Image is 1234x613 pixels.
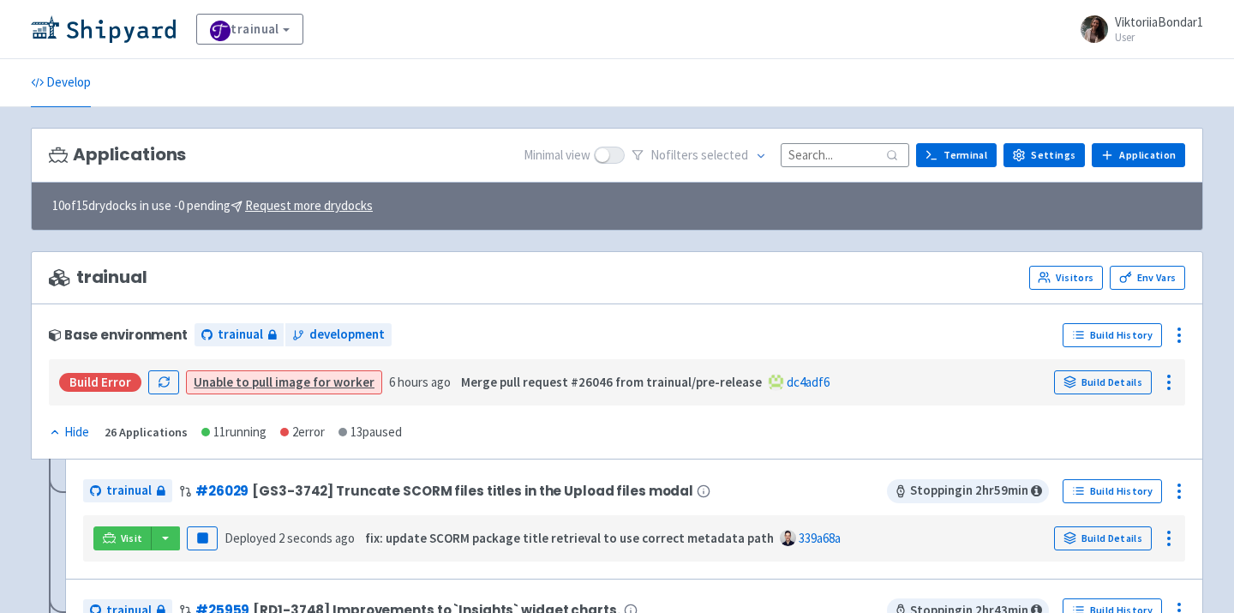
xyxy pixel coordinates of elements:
[49,267,147,287] span: trainual
[195,323,284,346] a: trainual
[338,423,402,442] div: 13 paused
[309,325,385,345] span: development
[887,479,1049,503] span: Stopping in 2 hr 59 min
[59,373,141,392] div: Build Error
[1054,526,1152,550] a: Build Details
[1063,479,1162,503] a: Build History
[285,323,392,346] a: development
[194,374,374,390] a: Unable to pull image for worker
[49,145,186,165] h3: Applications
[52,196,373,216] span: 10 of 15 drydocks in use - 0 pending
[524,146,590,165] span: Minimal view
[83,479,172,502] a: trainual
[225,530,355,546] span: Deployed
[1003,143,1085,167] a: Settings
[1110,266,1185,290] a: Env Vars
[105,423,188,442] div: 26 Applications
[196,14,303,45] a: trainual
[195,482,249,500] a: #26029
[49,423,89,442] div: Hide
[1115,14,1203,30] span: ViktoriiaBondar1
[93,526,152,550] a: Visit
[787,374,830,390] a: dc4adf6
[121,532,143,545] span: Visit
[106,481,152,501] span: trainual
[916,143,997,167] a: Terminal
[49,423,91,442] button: Hide
[1092,143,1185,167] a: Application
[245,197,373,213] u: Request more drydocks
[201,423,267,442] div: 11 running
[1054,370,1152,394] a: Build Details
[365,530,774,546] strong: fix: update SCORM package title retrieval to use correct metadata path
[252,484,693,498] span: [GS3-3742] Truncate SCORM files titles in the Upload files modal
[31,59,91,107] a: Develop
[781,143,909,166] input: Search...
[1063,323,1162,347] a: Build History
[1029,266,1103,290] a: Visitors
[701,147,748,163] span: selected
[461,374,762,390] strong: Merge pull request #26046 from trainual/pre-release
[187,526,218,550] button: Pause
[650,146,748,165] span: No filter s
[1070,15,1203,43] a: ViktoriiaBondar1 User
[279,530,355,546] time: 2 seconds ago
[799,530,841,546] a: 339a68a
[49,328,188,342] div: Base environment
[31,15,176,43] img: Shipyard logo
[389,374,451,390] time: 6 hours ago
[218,325,263,345] span: trainual
[280,423,325,442] div: 2 error
[1115,32,1203,43] small: User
